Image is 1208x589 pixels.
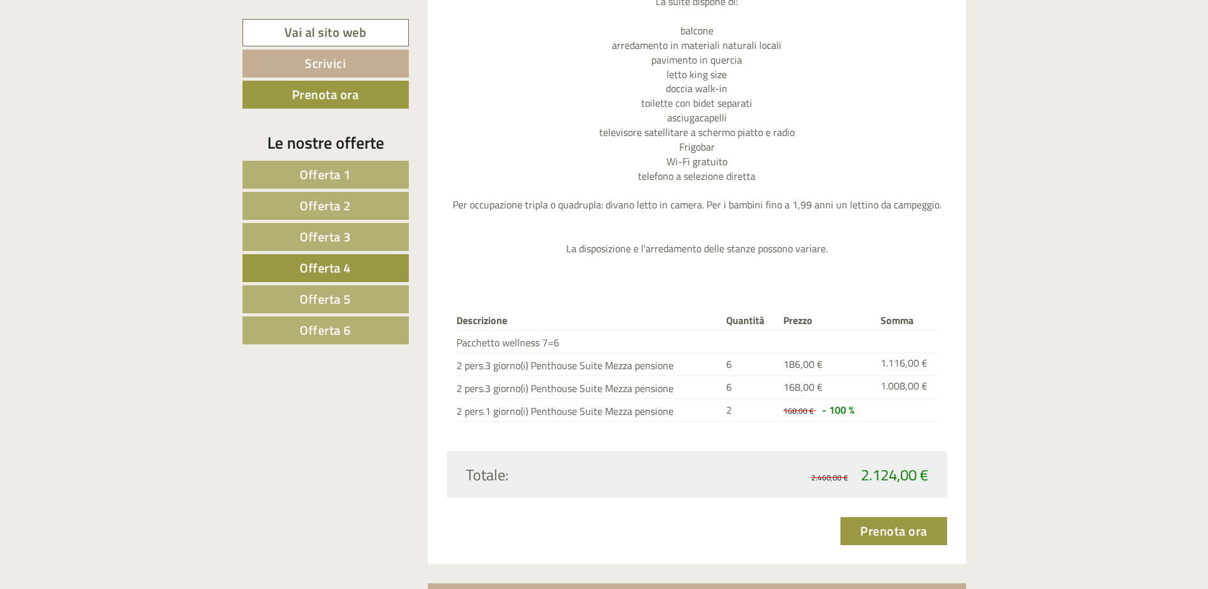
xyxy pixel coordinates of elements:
td: 6 [721,353,779,376]
span: Offerta 5 [300,289,351,309]
td: 2 pers.3 giorno(i) Penthouse Suite Mezza pensione [456,376,721,399]
td: 1.008,00 € [875,376,938,399]
th: Descrizione [456,311,721,330]
td: Pacchetto wellness 7=6 [456,330,721,353]
td: 2 pers.1 giorno(i) Penthouse Suite Mezza pensione [456,398,721,421]
span: Offerta 2 [300,196,351,215]
span: 2.460,00 € [811,471,848,484]
div: Totale: [456,464,697,485]
span: Offerta 3 [300,227,351,247]
th: Prezzo [778,311,875,330]
span: - 100 % [822,402,854,417]
span: Offerta 6 [300,320,351,340]
td: 6 [721,376,779,399]
span: 2.124,00 € [861,463,928,486]
div: Le nostre offerte [242,131,409,154]
span: 186,00 € [783,356,823,372]
a: Scrivici [242,50,409,78]
a: Vai al sito web [242,19,409,46]
td: 2 [721,398,779,421]
a: Prenota ora [242,81,409,109]
th: Quantità [721,311,779,330]
a: Prenota ora [840,517,947,545]
span: Offerta 1 [300,165,351,184]
th: Somma [875,311,938,330]
span: 168,00 € [783,405,814,417]
span: 168,00 € [783,379,823,395]
td: 2 pers.3 giorno(i) Penthouse Suite Mezza pensione [456,353,721,376]
span: Offerta 4 [300,258,351,278]
td: 1.116,00 € [875,353,938,376]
